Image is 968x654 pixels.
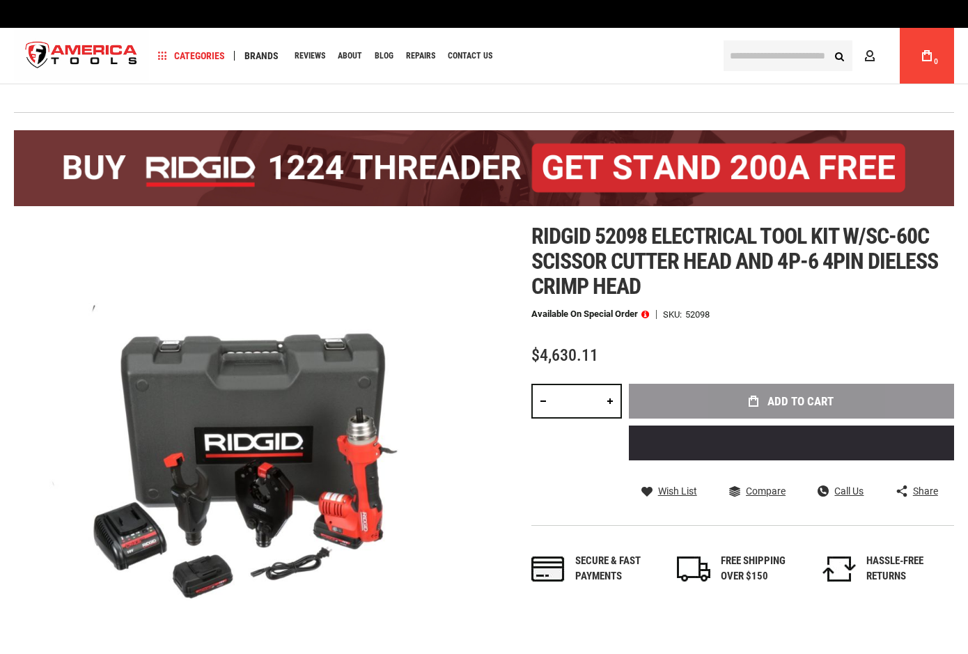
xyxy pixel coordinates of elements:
span: Share [913,486,938,496]
button: Search [826,42,852,69]
span: Contact Us [448,52,492,60]
img: payments [531,556,565,582]
span: 0 [934,58,938,65]
a: Call Us [818,485,864,497]
div: FREE SHIPPING OVER $150 [721,554,809,584]
a: Categories [152,47,231,65]
span: Categories [158,51,225,61]
a: Brands [238,47,285,65]
div: 52098 [685,310,710,319]
a: Repairs [400,47,442,65]
span: Call Us [834,486,864,496]
a: Reviews [288,47,331,65]
div: HASSLE-FREE RETURNS [866,554,954,584]
a: Contact Us [442,47,499,65]
p: Available on Special Order [531,309,649,319]
span: Repairs [406,52,435,60]
a: Wish List [641,485,697,497]
img: shipping [677,556,710,582]
span: About [338,52,362,60]
a: 0 [914,28,940,84]
span: Compare [746,486,786,496]
div: Secure & fast payments [575,554,663,584]
a: Blog [368,47,400,65]
span: Brands [244,51,279,61]
span: $4,630.11 [531,345,598,365]
span: Reviews [295,52,325,60]
img: America Tools [14,30,149,82]
a: store logo [14,30,149,82]
img: returns [822,556,856,582]
span: Ridgid 52098 electrical tool kit w/sc-60c scissor cutter head and 4p-6 4pin dieless crimp head [531,223,939,299]
strong: SKU [663,310,685,319]
span: Blog [375,52,393,60]
a: About [331,47,368,65]
img: BOGO: Buy the RIDGID® 1224 Threader (26092), get the 92467 200A Stand FREE! [14,130,954,206]
a: Compare [729,485,786,497]
span: Wish List [658,486,697,496]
